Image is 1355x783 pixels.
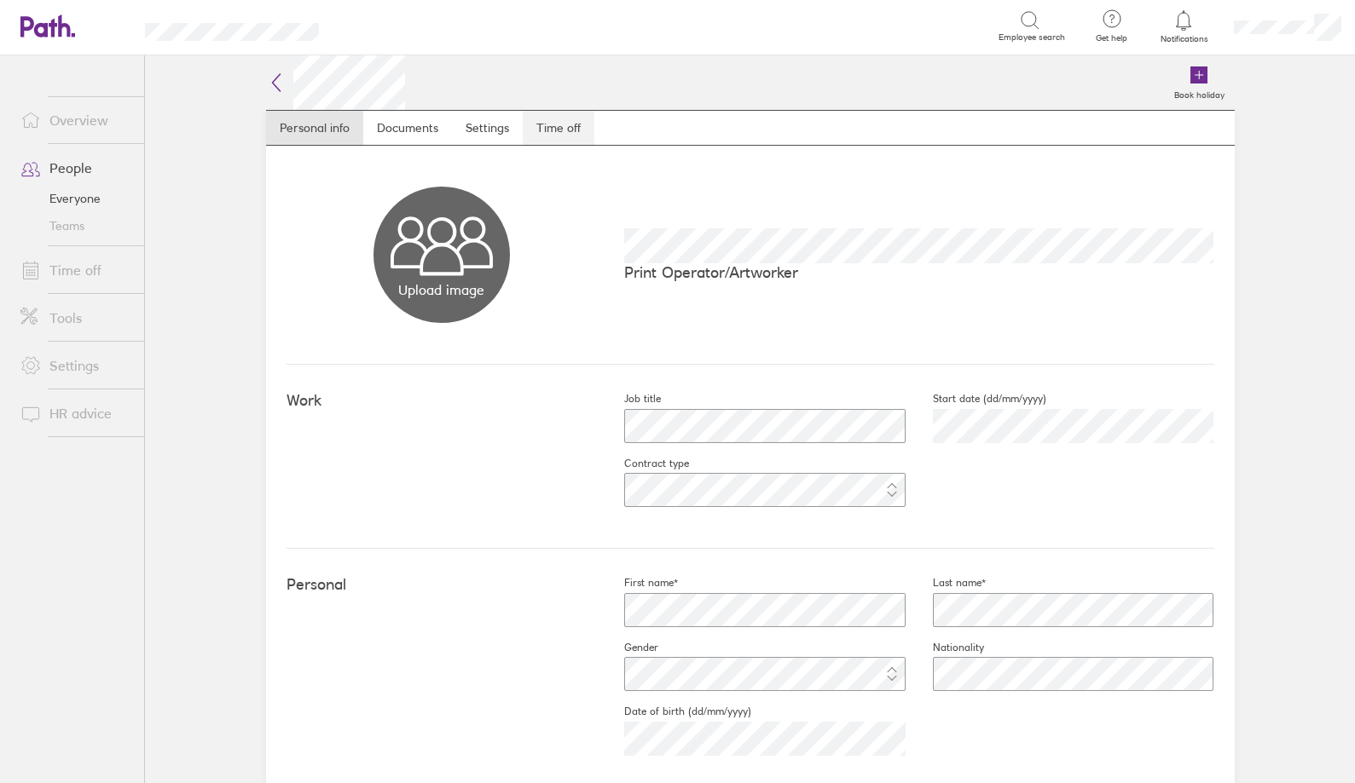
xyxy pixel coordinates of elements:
[597,576,678,590] label: First name*
[906,576,986,590] label: Last name*
[597,641,658,654] label: Gender
[363,111,452,145] a: Documents
[1156,9,1212,44] a: Notifications
[7,301,144,335] a: Tools
[906,641,984,654] label: Nationality
[266,111,363,145] a: Personal info
[365,18,408,33] div: Search
[7,348,144,383] a: Settings
[7,396,144,430] a: HR advice
[7,103,144,137] a: Overview
[452,111,523,145] a: Settings
[906,392,1046,406] label: Start date (dd/mm/yyyy)
[7,185,144,212] a: Everyone
[1164,55,1235,110] a: Book holiday
[7,212,144,239] a: Teams
[1084,33,1139,43] span: Get help
[624,263,1214,281] p: Print Operator/Artworker
[999,32,1065,43] span: Employee search
[7,253,144,287] a: Time off
[523,111,594,145] a: Time off
[597,705,751,718] label: Date of birth (dd/mm/yyyy)
[287,576,597,594] h4: Personal
[597,392,661,406] label: Job title
[287,392,597,410] h4: Work
[7,151,144,185] a: People
[1156,34,1212,44] span: Notifications
[597,457,689,470] label: Contract type
[1164,85,1235,101] label: Book holiday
